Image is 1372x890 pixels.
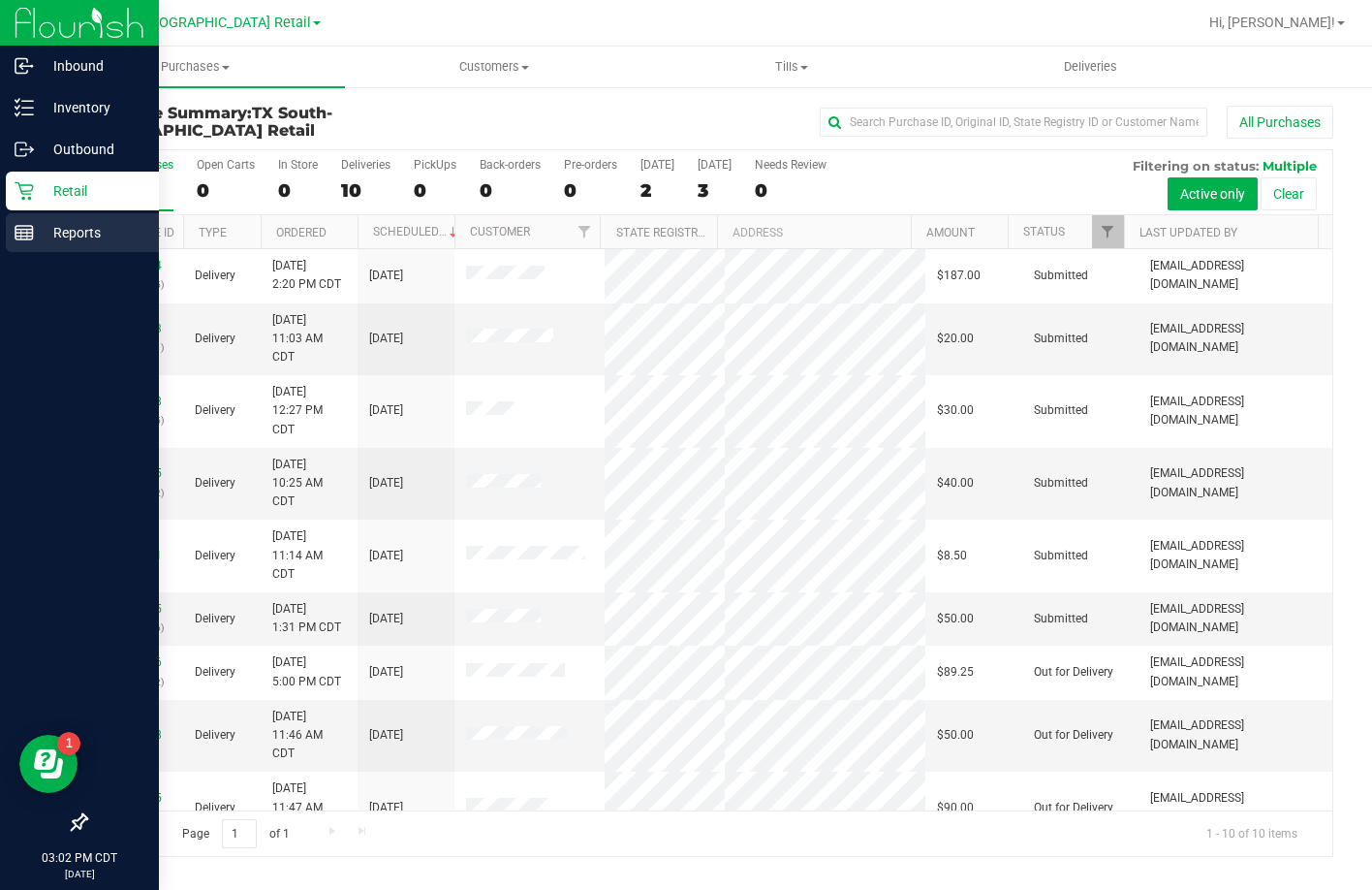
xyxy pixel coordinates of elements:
[1034,610,1088,628] span: Submitted
[1227,106,1333,139] button: All Purchases
[272,708,346,764] span: [DATE] 11:46 AM CDT
[9,849,150,867] p: 03:02 PM CDT
[341,179,390,202] div: 10
[369,799,403,817] span: [DATE]
[369,610,403,628] span: [DATE]
[564,179,617,202] div: 0
[755,158,826,172] div: Needs Review
[1168,177,1258,210] button: Active only
[937,547,967,565] span: $8.50
[1092,215,1124,248] a: Filter
[369,474,403,493] span: [DATE]
[1150,653,1321,690] span: [EMAIL_ADDRESS][DOMAIN_NAME]
[1034,799,1113,817] span: Out for Delivery
[1150,320,1321,357] span: [EMAIL_ADDRESS][DOMAIN_NAME]
[1150,257,1321,294] span: [EMAIL_ADDRESS][DOMAIN_NAME]
[369,663,403,682] span: [DATE]
[195,547,235,565] span: Delivery
[369,267,403,285] span: [DATE]
[15,140,34,159] inline-svg: Outbound
[564,158,617,172] div: Pre-orders
[937,474,974,493] span: $40.00
[272,257,341,294] span: [DATE] 2:20 PM CDT
[369,401,403,420] span: [DATE]
[369,330,403,348] span: [DATE]
[34,221,150,244] p: Reports
[278,179,318,202] div: 0
[568,215,600,248] a: Filter
[195,799,235,817] span: Delivery
[1191,819,1313,848] span: 1 - 10 of 10 items
[345,47,643,87] a: Customers
[199,226,227,239] a: Type
[34,179,150,203] p: Retail
[480,179,541,202] div: 0
[1133,158,1259,174] span: Filtering on status:
[197,158,255,172] div: Open Carts
[272,600,341,637] span: [DATE] 1:31 PM CDT
[698,158,732,172] div: [DATE]
[34,138,150,161] p: Outbound
[34,96,150,119] p: Inventory
[76,15,311,31] span: TX South-[GEOGRAPHIC_DATA] Retail
[643,47,942,87] a: Tills
[1150,393,1321,429] span: [EMAIL_ADDRESS][DOMAIN_NAME]
[19,735,78,793] iframe: Resource center
[369,547,403,565] span: [DATE]
[1034,547,1088,565] span: Submitted
[1261,177,1317,210] button: Clear
[272,779,346,836] span: [DATE] 11:47 AM CDT
[47,47,345,87] a: Purchases
[195,330,235,348] span: Delivery
[1038,58,1143,76] span: Deliveries
[85,105,501,139] h3: Purchase Summary:
[272,311,346,367] span: [DATE] 11:03 AM CDT
[640,179,674,202] div: 2
[941,47,1239,87] a: Deliveries
[937,610,974,628] span: $50.00
[937,663,974,682] span: $89.25
[272,653,341,690] span: [DATE] 5:00 PM CDT
[341,158,390,172] div: Deliveries
[1034,267,1088,285] span: Submitted
[414,179,456,202] div: 0
[644,58,941,76] span: Tills
[1034,663,1113,682] span: Out for Delivery
[195,474,235,493] span: Delivery
[276,226,327,239] a: Ordered
[820,108,1207,137] input: Search Purchase ID, Original ID, State Registry ID or Customer Name...
[1150,716,1321,753] span: [EMAIL_ADDRESS][DOMAIN_NAME]
[272,383,346,439] span: [DATE] 12:27 PM CDT
[937,726,974,745] span: $50.00
[57,732,80,755] iframe: Resource center unread badge
[195,610,235,628] span: Delivery
[470,225,530,238] a: Customer
[937,267,981,285] span: $187.00
[1034,330,1088,348] span: Submitted
[616,226,718,239] a: State Registry ID
[369,726,403,745] span: [DATE]
[755,179,826,202] div: 0
[1263,158,1317,174] span: Multiple
[195,726,235,745] span: Delivery
[640,158,674,172] div: [DATE]
[272,456,346,512] span: [DATE] 10:25 AM CDT
[1034,726,1113,745] span: Out for Delivery
[1034,401,1088,420] span: Submitted
[937,330,974,348] span: $20.00
[698,179,732,202] div: 3
[15,181,34,201] inline-svg: Retail
[166,819,305,849] span: Page of 1
[1150,464,1321,501] span: [EMAIL_ADDRESS][DOMAIN_NAME]
[15,56,34,76] inline-svg: Inbound
[197,179,255,202] div: 0
[1150,600,1321,637] span: [EMAIL_ADDRESS][DOMAIN_NAME]
[222,819,257,849] input: 1
[373,225,461,238] a: Scheduled
[1150,789,1321,826] span: [EMAIL_ADDRESS][DOMAIN_NAME]
[480,158,541,172] div: Back-orders
[1209,15,1335,30] span: Hi, [PERSON_NAME]!
[717,215,911,249] th: Address
[47,58,345,76] span: Purchases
